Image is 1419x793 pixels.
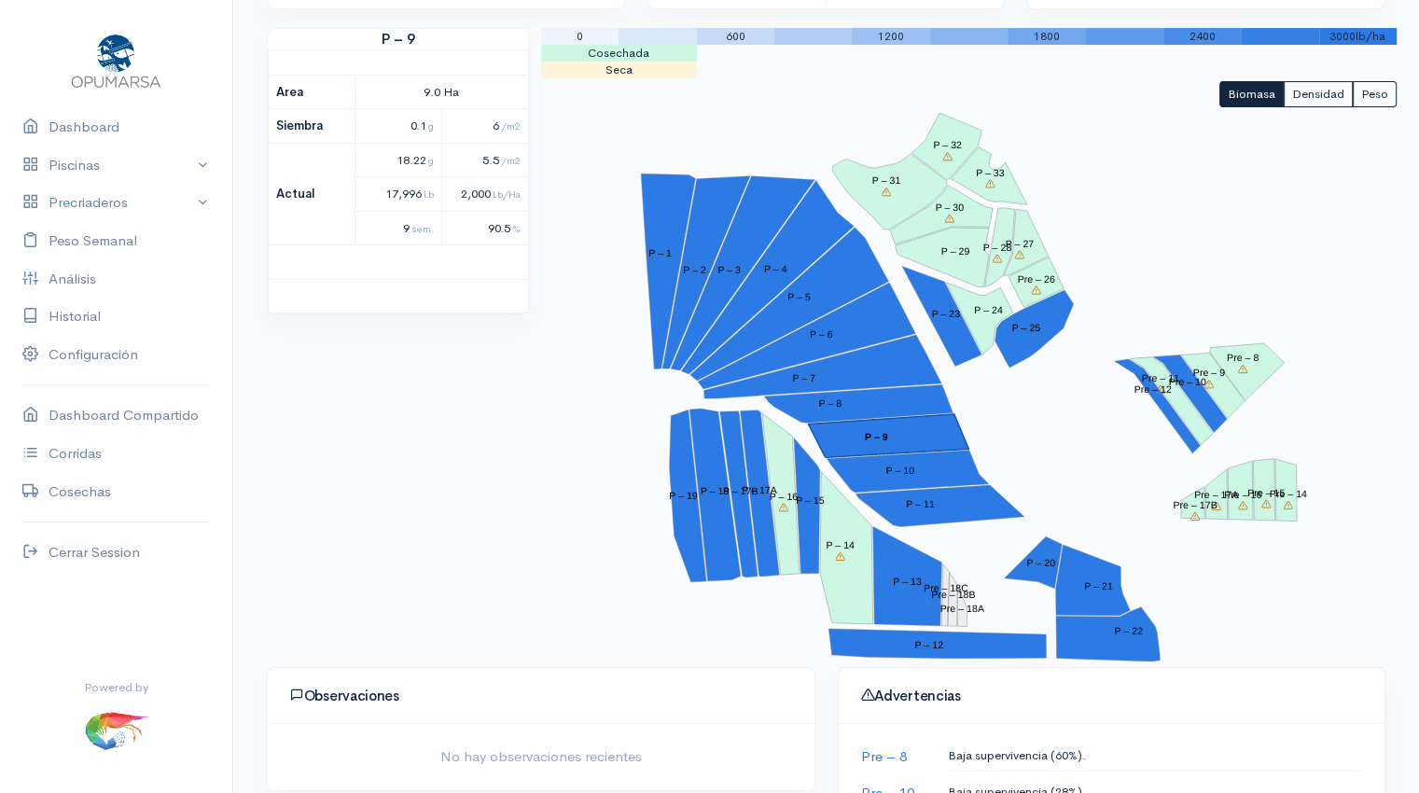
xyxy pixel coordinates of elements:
[1169,377,1206,388] tspan: Pre – 10
[669,490,698,501] tspan: P – 19
[792,372,815,383] tspan: P – 7
[893,576,922,587] tspan: P – 13
[279,746,803,768] span: No hay observaciones recientes
[764,264,787,275] tspan: P – 4
[914,640,943,651] tspan: P – 12
[424,188,434,201] span: Lb
[701,486,730,497] tspan: P – 18
[501,154,521,167] span: /m2
[769,491,798,502] tspan: P – 16
[1247,487,1285,498] tspan: Pre – 15
[268,29,529,50] strong: P – 9
[512,222,521,235] span: %
[441,109,528,144] td: 6
[872,175,901,187] tspan: P – 31
[1292,86,1344,102] span: Densidad
[355,75,528,109] td: 9.0 Ha
[906,499,935,510] tspan: P – 11
[1189,29,1215,44] span: 2400
[1284,81,1353,108] button: Densidad
[683,264,706,275] tspan: P – 2
[1224,489,1261,500] tspan: Pre – 16
[810,329,833,341] tspan: P – 6
[441,211,528,245] td: 90.5
[826,540,855,551] tspan: P – 14
[1005,238,1034,249] tspan: P – 27
[818,398,842,410] tspan: P – 8
[726,29,745,44] span: 600
[1011,322,1040,333] tspan: P – 25
[924,583,968,594] tspan: Pre – 18C
[935,202,964,213] tspan: P – 30
[411,222,434,235] span: sem.
[428,119,434,132] span: g
[541,45,697,62] td: Cosechada
[1114,625,1143,636] tspan: P – 22
[878,29,904,44] span: 1200
[1194,490,1238,501] tspan: Pre – 17A
[1026,557,1055,568] tspan: P – 20
[493,188,521,201] span: Lb/Ha
[1270,489,1307,500] tspan: Pre – 14
[796,495,825,507] tspan: P – 15
[355,177,441,212] td: 17,996
[1034,29,1060,44] span: 1800
[861,747,907,765] a: Pre – 8
[941,246,970,257] tspan: P – 29
[1193,368,1225,379] tspan: Pre – 9
[290,688,792,704] h4: Observaciones
[974,305,1003,316] tspan: P – 24
[1173,500,1217,511] tspan: Pre – 17B
[269,109,355,144] th: Siembra
[269,143,355,245] th: Actual
[787,292,811,303] tspan: P – 5
[931,590,975,601] tspan: Pre – 18B
[1356,29,1385,44] span: lb/ha
[1361,86,1388,102] span: Peso
[501,119,521,132] span: /m2
[933,140,962,151] tspan: P – 32
[717,265,741,276] tspan: P – 3
[648,248,672,259] tspan: P – 1
[742,484,777,495] tspan: P – 17A
[939,603,983,614] tspan: Pre – 18A
[1329,29,1356,44] span: 3000
[269,75,355,109] th: Area
[1228,86,1275,102] span: Biomasa
[982,242,1011,253] tspan: P – 28
[577,29,583,44] span: 0
[1142,373,1179,384] tspan: Pre – 11
[441,177,528,212] td: 2,000
[355,211,441,245] td: 9
[428,154,434,167] span: g
[1353,81,1397,108] button: Peso
[1219,81,1284,108] button: Biomasa
[1227,353,1259,364] tspan: Pre – 8
[83,696,150,763] img: ...
[723,486,758,497] tspan: P – 17B
[1134,384,1171,396] tspan: Pre – 12
[1017,273,1054,285] tspan: Pre – 26
[355,143,441,177] td: 18.22
[976,167,1005,178] tspan: P – 33
[885,465,914,476] tspan: P – 10
[67,30,165,90] img: Opumarsa
[441,143,528,177] td: 5.5
[931,309,960,320] tspan: P – 23
[948,746,1362,765] p: Baja supervivencia (60%).
[861,688,1363,704] h4: Advertencias
[1084,581,1113,592] tspan: P – 21
[865,431,888,442] tspan: P – 9
[355,109,441,144] td: 0.1
[541,62,697,78] td: Seca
